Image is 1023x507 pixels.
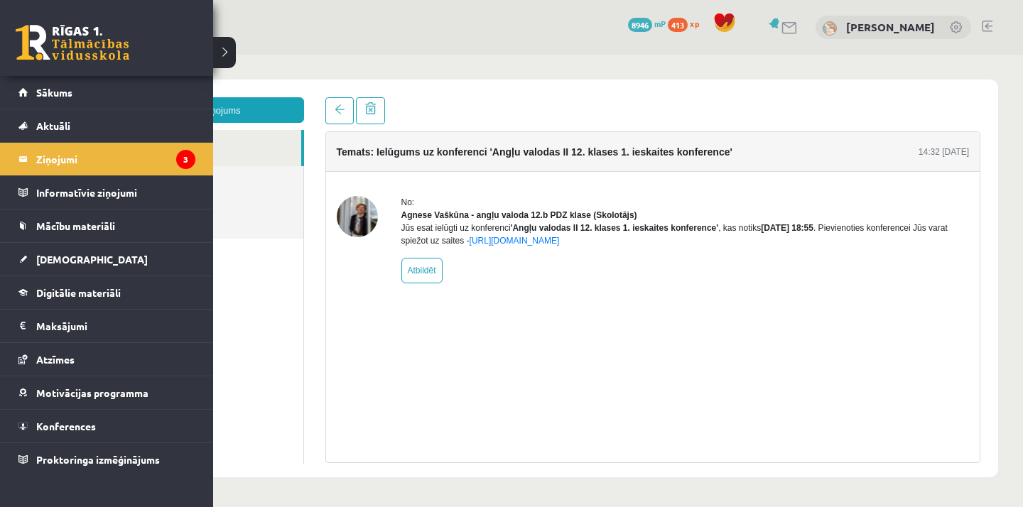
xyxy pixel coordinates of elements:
a: Proktoringa izmēģinājums [18,443,195,476]
a: Aktuāli [18,109,195,142]
div: 14:32 [DATE] [862,91,912,104]
a: Digitālie materiāli [18,276,195,309]
b: 'Angļu valodas II 12. klases 1. ieskaites konference' [454,168,662,178]
span: 413 [668,18,688,32]
span: Atzīmes [36,353,75,366]
img: Agnese Vaškūna - angļu valoda 12.b PDZ klase [280,141,321,182]
span: [DEMOGRAPHIC_DATA] [36,253,148,266]
h4: Temats: Ielūgums uz konferenci 'Angļu valodas II 12. klases 1. ieskaites konference' [280,92,676,103]
a: Dzēstie [43,148,247,184]
a: Nosūtītie [43,111,247,148]
strong: Agnese Vaškūna - angļu valoda 12.b PDZ klase (Skolotājs) [345,156,580,165]
legend: Informatīvie ziņojumi [36,176,195,209]
a: [URL][DOMAIN_NAME] [413,181,503,191]
span: Digitālie materiāli [36,286,121,299]
legend: Ziņojumi [36,143,195,175]
a: Atzīmes [18,343,195,376]
a: Sākums [18,76,195,109]
a: [DEMOGRAPHIC_DATA] [18,243,195,276]
a: Jauns ziņojums [43,43,247,68]
a: Atbildēt [345,203,386,229]
span: 8946 [628,18,652,32]
a: Motivācijas programma [18,376,195,409]
b: [DATE] 18:55 [704,168,757,178]
span: mP [654,18,666,29]
a: Mācību materiāli [18,209,195,242]
a: [PERSON_NAME] [846,20,935,34]
div: Jūs esat ielūgti uz konferenci , kas notiks . Pievienoties konferencei Jūs varat spiežot uz saites - [345,167,913,192]
a: Konferences [18,410,195,442]
span: Mācību materiāli [36,219,115,232]
span: xp [690,18,699,29]
a: 413 xp [668,18,706,29]
i: 3 [176,150,195,169]
span: Sākums [36,86,72,99]
div: No: [345,141,913,154]
span: Proktoringa izmēģinājums [36,453,160,466]
span: Konferences [36,420,96,432]
span: Motivācijas programma [36,386,148,399]
a: Ienākošie [43,75,244,111]
a: Maksājumi [18,310,195,342]
a: Informatīvie ziņojumi [18,176,195,209]
a: 8946 mP [628,18,666,29]
span: Aktuāli [36,119,70,132]
img: Marta Laura Neļķe [823,21,837,36]
a: Ziņojumi3 [18,143,195,175]
legend: Maksājumi [36,310,195,342]
a: Rīgas 1. Tālmācības vidusskola [16,25,129,60]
